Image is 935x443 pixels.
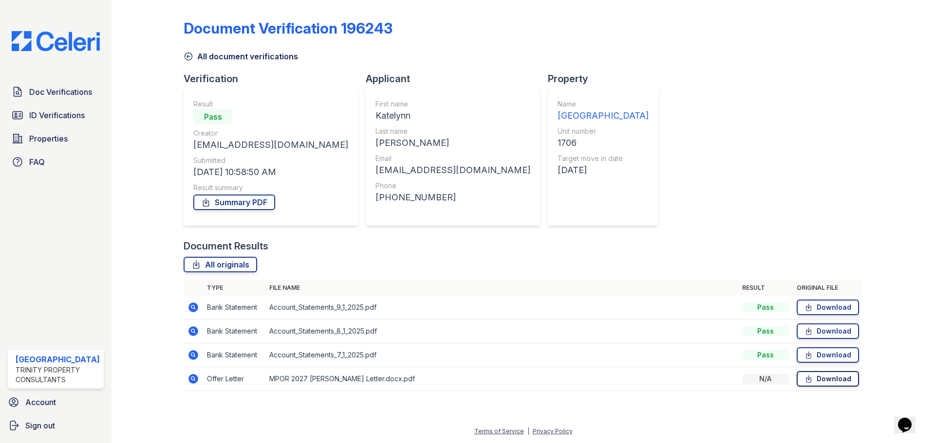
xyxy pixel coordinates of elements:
div: Document Results [184,239,268,253]
a: ID Verifications [8,106,104,125]
td: Bank Statement [203,319,265,343]
div: Result summary [193,183,348,193]
div: N/A [742,374,789,384]
td: MPOR 2027 [PERSON_NAME] Letter.docx.pdf [265,367,738,391]
div: [DATE] [558,163,649,177]
th: Type [203,280,265,296]
span: Properties [29,133,68,144]
a: Download [797,323,859,339]
span: ID Verifications [29,109,85,121]
div: Document Verification 196243 [184,19,393,37]
div: [PERSON_NAME] [375,136,530,150]
a: Privacy Policy [533,427,573,435]
div: Name [558,99,649,109]
div: Katelynn [375,109,530,123]
a: Properties [8,129,104,148]
th: Result [738,280,793,296]
a: Account [4,392,108,412]
a: Summary PDF [193,195,275,210]
a: Sign out [4,416,108,435]
div: Trinity Property Consultants [16,365,100,385]
div: Phone [375,181,530,191]
div: Target move in date [558,154,649,163]
td: Bank Statement [203,296,265,319]
div: Property [548,72,666,86]
div: [DATE] 10:58:50 AM [193,165,348,179]
th: File name [265,280,738,296]
a: Download [797,300,859,315]
div: Email [375,154,530,163]
div: Result [193,99,348,109]
td: Account_Statements_9_1_2025.pdf [265,296,738,319]
a: All originals [184,257,257,272]
a: Doc Verifications [8,82,104,102]
td: Offer Letter [203,367,265,391]
span: FAQ [29,156,45,168]
iframe: chat widget [894,404,925,433]
span: Sign out [25,420,55,431]
a: Terms of Service [474,427,524,435]
div: Pass [742,302,789,312]
div: [EMAIL_ADDRESS][DOMAIN_NAME] [193,138,348,152]
div: Last name [375,126,530,136]
div: Pass [742,326,789,336]
a: FAQ [8,152,104,172]
div: Submitted [193,156,348,165]
div: Verification [184,72,366,86]
span: Account [25,396,56,408]
td: Bank Statement [203,343,265,367]
div: [GEOGRAPHIC_DATA] [558,109,649,123]
a: Download [797,371,859,387]
div: Pass [742,350,789,360]
div: Creator [193,128,348,138]
div: Applicant [366,72,548,86]
div: [GEOGRAPHIC_DATA] [16,354,100,365]
a: All document verifications [184,51,298,62]
img: CE_Logo_Blue-a8612792a0a2168367f1c8372b55b34899dd931a85d93a1a3d3e32e68fde9ad4.png [4,31,108,51]
a: Name [GEOGRAPHIC_DATA] [558,99,649,123]
div: [PHONE_NUMBER] [375,191,530,204]
td: Account_Statements_8_1_2025.pdf [265,319,738,343]
div: | [527,427,529,435]
th: Original file [793,280,863,296]
div: Pass [193,109,232,124]
td: Account_Statements_7_1_2025.pdf [265,343,738,367]
div: Unit number [558,126,649,136]
div: First name [375,99,530,109]
div: 1706 [558,136,649,150]
span: Doc Verifications [29,86,92,98]
a: Download [797,347,859,363]
div: [EMAIL_ADDRESS][DOMAIN_NAME] [375,163,530,177]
